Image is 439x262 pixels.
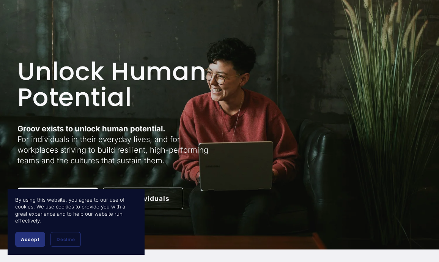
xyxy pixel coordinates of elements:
button: Accept [15,232,45,247]
span: Decline [57,237,75,242]
a: For Individuals [102,188,183,209]
p: For individuals in their everyday lives, and for workplaces striving to build resilient, high-per... [17,123,217,166]
a: For Workplaces [17,188,98,209]
section: Cookie banner [8,189,144,254]
strong: Groov exists to unlock human potential. [17,124,165,133]
p: By using this website, you agree to our use of cookies. We use cookies to provide you with a grea... [15,196,137,224]
h1: Unlock Human Potential [17,59,217,110]
button: Decline [50,232,81,247]
span: Accept [21,237,39,242]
